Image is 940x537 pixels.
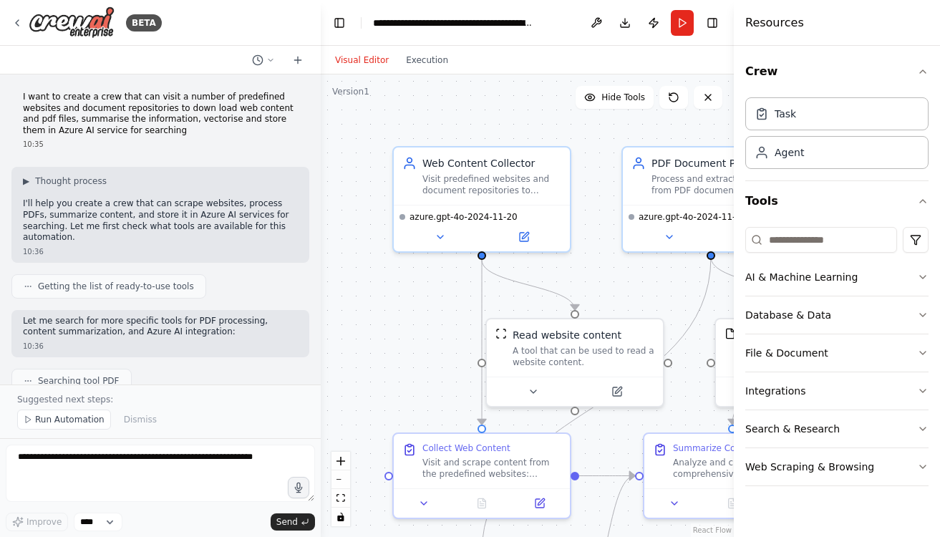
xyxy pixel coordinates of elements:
button: Run Automation [17,410,111,430]
button: Switch to previous chat [246,52,281,69]
div: Summarize ContentAnalyze and create comprehensive summaries of all collected web content and proc... [643,432,822,519]
div: React Flow controls [331,452,350,526]
span: azure.gpt-4o-2024-11-20 [410,211,518,223]
button: Hide Tools [576,86,654,109]
span: Hide Tools [601,92,645,103]
button: Open in side panel [576,383,657,400]
span: Send [276,516,298,528]
button: fit view [331,489,350,508]
nav: breadcrumb [373,16,534,30]
div: Agent [775,145,804,160]
div: A tool that can be used to read a website content. [513,345,654,368]
div: Analyze and create comprehensive summaries of all collected web content and processed PDF documen... [673,457,812,480]
div: PDF Document ProcessorProcess and extract content from PDF documents found in {document_repositor... [621,146,800,253]
button: Open in side panel [483,228,564,246]
g: Edge from 68bc49b1-16cf-4e30-9e7c-426cb2dc679d to 85890fea-72c1-4603-af6d-8425a12c05e1 [704,257,811,310]
span: azure.gpt-4o-2024-11-20 [639,211,747,223]
button: Web Scraping & Browsing [745,448,929,485]
div: ScrapeWebsiteToolRead website contentA tool that can be used to read a website content. [485,318,664,407]
div: Read website content [513,328,621,342]
p: Suggested next steps: [17,394,304,405]
p: Let me search for more specific tools for PDF processing, content summarization, and Azure AI int... [23,316,298,338]
button: No output available [702,495,763,512]
g: Edge from 11cbd229-c4ce-4913-97f8-980d35356db9 to b60daaba-7aaf-4487-8a13-252f0ab74cb8 [579,469,635,483]
button: ▶Thought process [23,175,107,187]
div: Collect Web Content [422,442,510,454]
span: Run Automation [35,414,105,425]
button: Hide right sidebar [702,13,722,33]
span: ▶ [23,175,29,187]
div: 10:36 [23,246,298,257]
button: toggle interactivity [331,508,350,526]
p: I'll help you create a crew that can scrape websites, process PDFs, summarize content, and store ... [23,198,298,243]
img: Logo [29,6,115,39]
button: Tools [745,181,929,221]
button: zoom in [331,452,350,470]
button: Hide left sidebar [329,13,349,33]
button: zoom out [331,470,350,489]
button: Dismiss [117,410,164,430]
p: I want to create a crew that can visit a number of predefined websites and document repositories ... [23,92,298,136]
button: Integrations [745,372,929,410]
span: Improve [26,516,62,528]
div: Version 1 [332,86,369,97]
div: Task [775,107,796,121]
div: 10:36 [23,341,298,352]
button: Click to speak your automation idea [288,477,309,498]
button: Database & Data [745,296,929,334]
button: Crew [745,52,929,92]
div: FileReadTool [714,318,893,407]
button: Open in side panel [515,495,564,512]
a: React Flow attribution [693,526,732,534]
h4: Resources [745,14,804,32]
div: Visit predefined websites and document repositories to download web content and extract informati... [422,173,561,196]
div: Visit and scrape content from the predefined websites: {target_websites}. Extract all relevant te... [422,457,561,480]
div: Tools [745,221,929,498]
button: Send [271,513,315,531]
div: Collect Web ContentVisit and scrape content from the predefined websites: {target_websites}. Extr... [392,432,571,519]
g: Edge from e47a73bc-89d4-44e3-a430-486c0f252059 to 11cbd229-c4ce-4913-97f8-980d35356db9 [475,260,489,425]
button: Open in side panel [712,228,793,246]
span: Dismiss [124,414,157,425]
span: Thought process [35,175,107,187]
span: Searching tool PDF [38,375,120,387]
button: File & Document [745,334,929,372]
img: FileReadTool [725,328,736,339]
div: Web Content Collector [422,156,561,170]
div: Process and extract content from PDF documents found in {document_repositories}, making the conte... [651,173,790,196]
button: AI & Machine Learning [745,258,929,296]
button: Search & Research [745,410,929,447]
div: 10:35 [23,139,298,150]
span: Getting the list of ready-to-use tools [38,281,194,292]
div: BETA [126,14,162,32]
button: Start a new chat [286,52,309,69]
div: Web Content CollectorVisit predefined websites and document repositories to download web content ... [392,146,571,253]
img: ScrapeWebsiteTool [495,328,507,339]
button: Visual Editor [326,52,397,69]
div: Crew [745,92,929,180]
g: Edge from e47a73bc-89d4-44e3-a430-486c0f252059 to 2b5450a5-5640-44c5-94cc-3f66c1e69c2b [475,260,582,310]
button: No output available [452,495,513,512]
div: PDF Document Processor [651,156,790,170]
button: Improve [6,513,68,531]
div: Summarize Content [673,442,758,454]
button: Execution [397,52,457,69]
